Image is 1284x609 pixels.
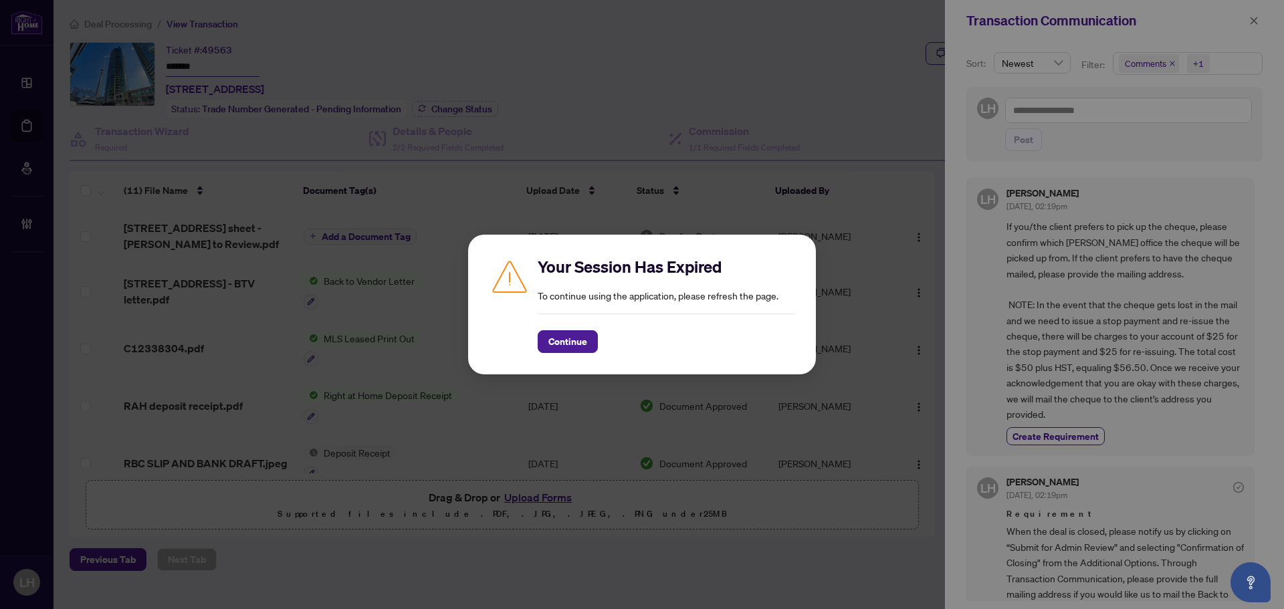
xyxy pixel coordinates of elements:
[538,256,794,353] div: To continue using the application, please refresh the page.
[538,256,794,277] h2: Your Session Has Expired
[1230,562,1271,602] button: Open asap
[490,256,530,296] img: Caution icon
[548,331,587,352] span: Continue
[538,330,598,353] button: Continue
